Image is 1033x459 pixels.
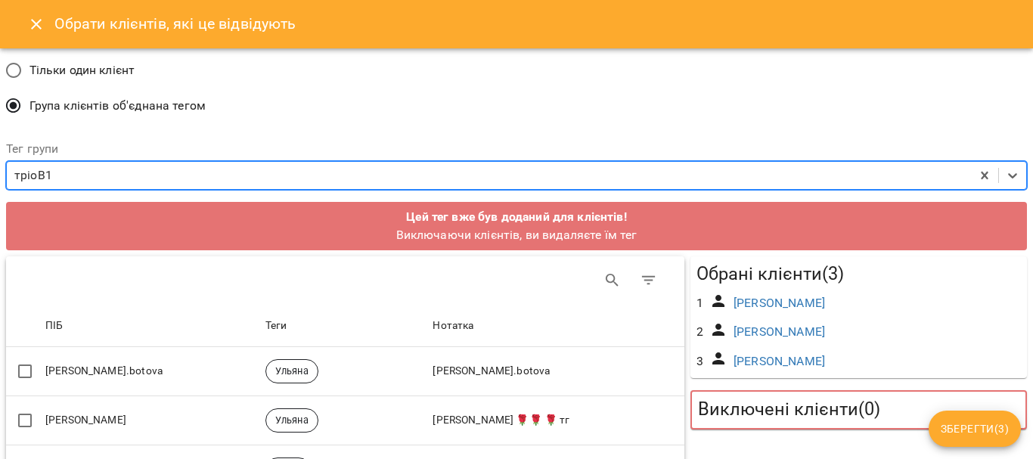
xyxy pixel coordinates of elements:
div: Sort [45,317,63,335]
div: Нотатка [433,317,473,335]
button: Close [18,6,54,42]
h5: Обрані клієнти ( 3 ) [696,262,1021,286]
h6: Обрати клієнтів, які це відвідують [54,12,296,36]
a: [PERSON_NAME] [734,354,825,368]
span: Тільки один клієнт [29,61,135,79]
div: 2 [693,320,706,344]
span: Ульяна [266,414,318,427]
span: Зберегти ( 3 ) [941,420,1009,438]
td: [PERSON_NAME] 🌹🌹 🌹 тг [430,396,684,445]
span: Теги [265,317,427,335]
label: Тег групи [6,143,1027,155]
div: ПІБ [45,317,63,335]
a: [PERSON_NAME] [734,296,825,310]
div: тріоВ1 [14,166,52,185]
span: ПІБ [45,317,259,335]
div: Table Toolbar [6,256,684,305]
button: Зберегти(3) [929,411,1021,447]
a: [PERSON_NAME] [734,324,825,339]
div: 1 [693,291,706,315]
td: [PERSON_NAME] [42,396,262,445]
div: Sort [433,317,473,335]
h5: Виключені клієнти ( 0 ) [698,398,1019,421]
span: Ульяна [266,364,318,378]
button: Search [594,262,631,299]
span: Група клієнтів об'єднана тегом [29,97,206,115]
td: [PERSON_NAME].botova [430,347,684,396]
button: Фільтр [631,262,667,299]
div: Sort [265,317,287,335]
span: Нотатка [433,317,681,335]
div: 3 [693,349,706,374]
td: [PERSON_NAME].botova [42,347,262,396]
p: Виключаючи клієнтів, ви видаляєте їм тег [12,226,1021,244]
div: Теги [265,317,287,335]
p: Цей тег вже був доданий для клієнтів! [12,208,1021,226]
